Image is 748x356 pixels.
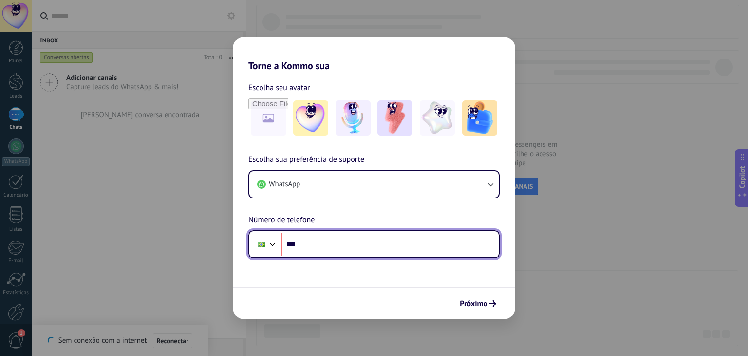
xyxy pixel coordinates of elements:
[377,100,412,136] img: -3.jpeg
[269,179,300,189] span: WhatsApp
[248,214,315,227] span: Número de telefone
[455,296,501,312] button: Próximo
[420,100,455,136] img: -4.jpeg
[460,300,487,307] span: Próximo
[248,154,364,166] span: Escolha sua preferência de suporte
[233,37,515,72] h2: Torne a Kommo sua
[249,171,499,198] button: WhatsApp
[462,100,497,136] img: -5.jpeg
[252,234,271,255] div: Brazil: + 55
[293,100,328,136] img: -1.jpeg
[248,81,310,94] span: Escolha seu avatar
[336,100,371,136] img: -2.jpeg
